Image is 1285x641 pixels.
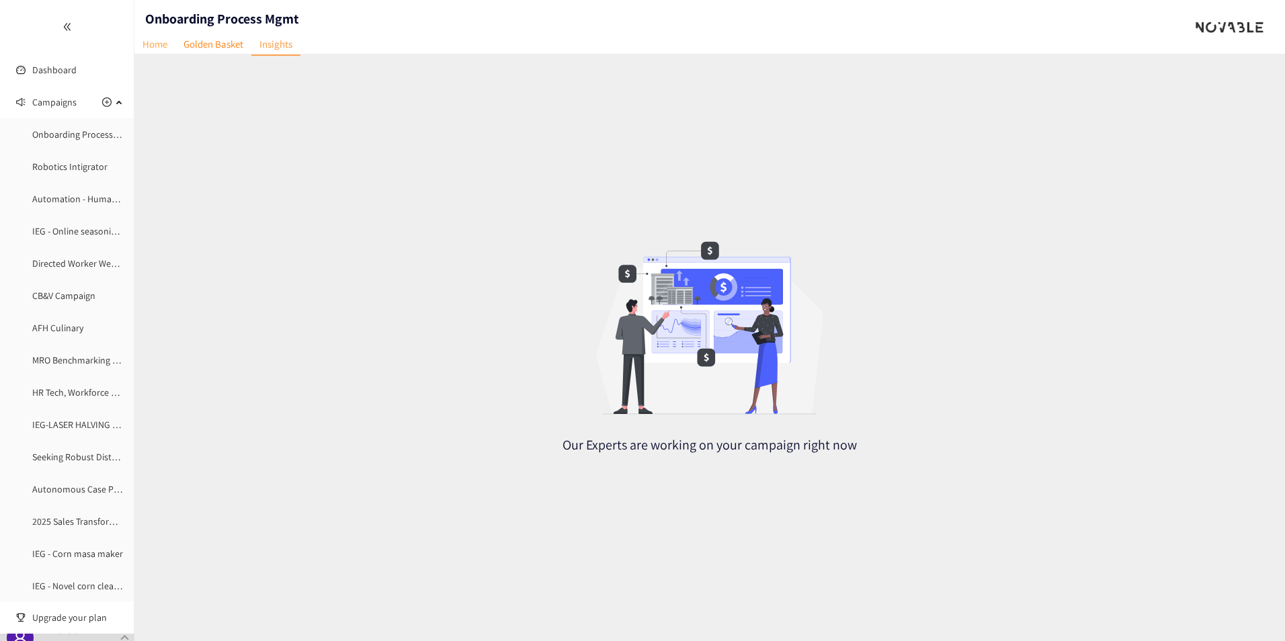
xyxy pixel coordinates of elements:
a: MRO Benchmarking tool [32,354,129,366]
span: sound [16,97,26,107]
iframe: Chat Widget [1218,576,1285,641]
a: Golden Basket [175,34,251,54]
a: CB&V Campaign [32,290,95,302]
a: AFH Culinary [32,322,83,334]
span: Upgrade your plan [32,604,124,631]
a: Seeking Robust Distributor Management System (DMS) for European Markets [32,451,338,463]
a: HR Tech, Workforce Planning & Cost Visibility [32,386,208,398]
span: trophy [16,613,26,622]
a: Automation - Humanoid Hand [32,193,153,205]
a: Dashboard [32,64,77,76]
a: 2025 Sales Transformation - Gamification [32,515,195,527]
span: plus-circle [102,97,112,107]
a: Insights [251,34,300,56]
p: Our Experts are working on your campaign right now [563,435,857,454]
a: Home [134,34,175,54]
a: IEG - Online seasoning monitoring [32,225,168,237]
a: IEG - Corn masa maker [32,548,123,560]
a: Autonomous Case Picking [32,483,136,495]
a: Robotics Intigrator [32,161,108,173]
a: IEG - Novel corn cleaning technology [32,580,178,592]
h1: Onboarding Process Mgmt [145,9,299,28]
a: IEG-LASER HALVING OFPOTATOES [32,419,163,431]
span: double-left [63,22,72,32]
span: Campaigns [32,89,77,116]
a: Directed Worker Wearables – Manufacturing [32,257,207,269]
a: Onboarding Process Mgmt [32,128,138,140]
